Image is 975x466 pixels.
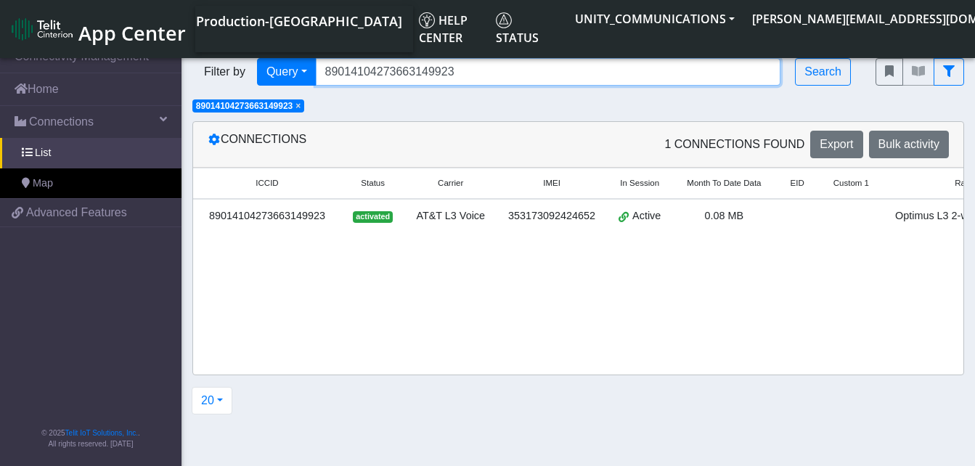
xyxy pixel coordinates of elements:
[256,177,278,189] span: ICCID
[78,20,186,46] span: App Center
[29,113,94,131] span: Connections
[192,387,232,414] button: 20
[202,208,333,224] div: 89014104273663149923
[687,177,761,189] span: Month To Date Data
[496,12,512,28] img: status.svg
[566,6,743,32] button: UNITY_COMMUNICATIONS
[419,12,468,46] span: Help center
[257,58,317,86] button: Query
[820,138,853,150] span: Export
[795,58,851,86] button: Search
[878,138,939,150] span: Bulk activity
[632,208,661,224] span: Active
[419,12,435,28] img: knowledge.svg
[12,17,73,41] img: logo-telit-cinterion-gw-new.png
[295,102,301,110] button: Close
[196,101,293,111] span: 89014104273663149923
[361,177,385,189] span: Status
[195,6,401,35] a: Your current platform instance
[810,131,862,158] button: Export
[316,58,781,86] input: Search...
[12,14,184,45] a: App Center
[26,204,127,221] span: Advanced Features
[35,145,51,161] span: List
[490,6,566,52] a: Status
[413,208,488,224] div: AT&T L3 Voice
[197,131,579,158] div: Connections
[833,177,869,189] span: Custom 1
[413,6,490,52] a: Help center
[869,131,949,158] button: Bulk activity
[505,208,598,224] div: 353173092424652
[353,211,393,223] span: activated
[65,429,138,437] a: Telit IoT Solutions, Inc.
[496,12,539,46] span: Status
[620,177,659,189] span: In Session
[791,177,804,189] span: EID
[192,63,257,81] span: Filter by
[33,176,53,192] span: Map
[543,177,560,189] span: IMEI
[438,177,463,189] span: Carrier
[705,210,744,221] span: 0.08 MB
[664,136,804,153] span: 1 Connections found
[295,101,301,111] span: ×
[196,12,402,30] span: Production-[GEOGRAPHIC_DATA]
[876,58,964,86] div: fitlers menu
